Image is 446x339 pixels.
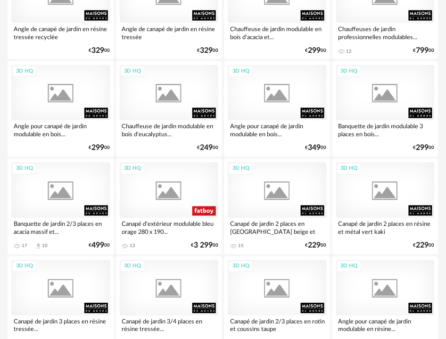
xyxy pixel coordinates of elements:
div: Canapé d'extérieur modulable bleu orage 280 x 190... [120,218,219,237]
div: 3D HQ [337,163,362,175]
div: 3D HQ [337,66,362,77]
div: 17 [22,243,27,249]
div: 10 [42,243,48,249]
div: € 00 [197,48,218,54]
div: € 00 [306,145,327,151]
span: 299 [416,145,429,151]
div: 3D HQ [12,163,37,175]
div: € 00 [89,145,110,151]
span: 329 [200,48,213,54]
a: 3D HQ Canapé d'extérieur modulable bleu orage 280 x 190... 12 €3 29900 [116,159,223,255]
div: 3D HQ [120,163,146,175]
div: Canapé de jardin 3 places en résine tressée... [11,316,110,335]
div: 3D HQ [228,261,254,273]
div: 3D HQ [228,66,254,77]
div: € 00 [306,243,327,249]
div: € 00 [413,243,435,249]
div: Angle pour canapé de jardin modulable en résine... [336,316,435,335]
span: 249 [200,145,213,151]
div: Canapé de jardin 2/3 places en rotin et coussins taupe [228,316,327,335]
div: Angle pour canapé de jardin modulable en bois... [11,121,110,140]
div: 3D HQ [120,261,146,273]
span: 329 [92,48,105,54]
div: € 00 [197,145,218,151]
a: 3D HQ Canapé de jardin 2 places en [GEOGRAPHIC_DATA] beige et métal... 15 €22900 [224,159,330,255]
div: 3D HQ [120,66,146,77]
div: Banquette de jardin modulable 3 places en bois... [336,121,435,140]
div: 12 [347,49,352,54]
span: 349 [308,145,321,151]
div: € 00 [413,145,435,151]
a: 3D HQ Chauffeuse de jardin modulable en bois d'eucalyptus... €24900 [116,61,223,157]
span: 3 299 [194,243,213,249]
div: € 00 [191,243,218,249]
a: 3D HQ Angle pour canapé de jardin modulable en bois... €34900 [224,61,330,157]
div: € 00 [89,48,110,54]
span: 299 [92,145,105,151]
div: 15 [238,243,244,249]
div: € 00 [89,243,110,249]
a: 3D HQ Canapé de jardin 2 places en résine et métal vert kaki €22900 [332,159,439,255]
a: 3D HQ Banquette de jardin modulable 3 places en bois... €29900 [332,61,439,157]
span: 799 [416,48,429,54]
div: € 00 [413,48,435,54]
div: Angle de canapé de jardin en résine tressée recyclée [11,23,110,42]
span: 299 [308,48,321,54]
div: Chauffeuse de jardin modulable en bois d'eucalyptus... [120,121,219,140]
span: 229 [416,243,429,249]
div: Canapé de jardin 2 places en [GEOGRAPHIC_DATA] beige et métal... [228,218,327,237]
div: Banquette de jardin 2/3 places en acacia massif et... [11,218,110,237]
div: Angle pour canapé de jardin modulable en bois... [228,121,327,140]
div: 3D HQ [337,261,362,273]
span: 499 [92,243,105,249]
div: Canapé de jardin 2 places en résine et métal vert kaki [336,218,435,237]
div: 3D HQ [228,163,254,175]
div: Chauffeuses de jardin professionnelles modulables... [336,23,435,42]
div: 3D HQ [12,66,37,77]
div: 3D HQ [12,261,37,273]
div: Chauffeuse de jardin modulable en bois d'acacia et... [228,23,327,42]
div: Angle de canapé de jardin en résine tressée [120,23,219,42]
span: Download icon [35,243,42,250]
div: 12 [130,243,136,249]
div: Canapé de jardin 3/4 places en résine tressée... [120,316,219,335]
a: 3D HQ Angle pour canapé de jardin modulable en bois... €29900 [8,61,114,157]
a: 3D HQ Banquette de jardin 2/3 places en acacia massif et... 17 Download icon 10 €49900 [8,159,114,255]
span: 229 [308,243,321,249]
div: € 00 [306,48,327,54]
